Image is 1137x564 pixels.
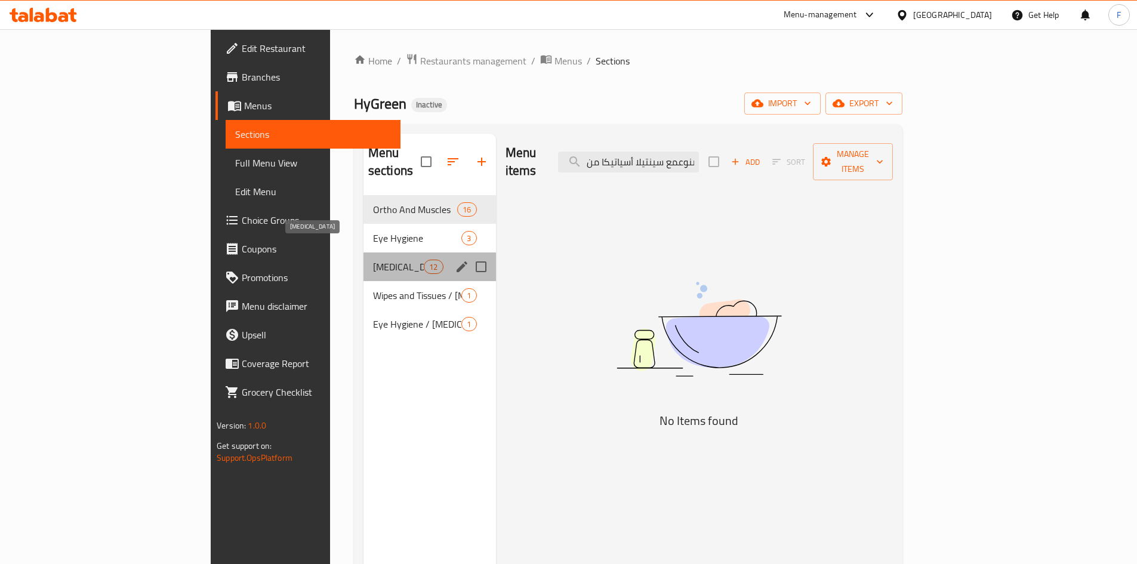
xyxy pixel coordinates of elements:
span: 1.0.0 [248,418,266,433]
div: [MEDICAL_DATA]12edit [363,252,496,281]
a: Grocery Checklist [215,378,400,406]
span: Eye Hygiene [373,231,462,245]
span: Sections [596,54,630,68]
button: export [825,93,902,115]
span: Select all sections [414,149,439,174]
a: Upsell [215,320,400,349]
nav: Menu sections [363,190,496,343]
a: Promotions [215,263,400,292]
button: Add [726,153,765,171]
a: Choice Groups [215,206,400,235]
div: Wipes and Tissues / Skin care [373,288,462,303]
span: Coverage Report [242,356,391,371]
a: Coupons [215,235,400,263]
span: Branches [242,70,391,84]
span: Promotions [242,270,391,285]
span: Version: [217,418,246,433]
li: / [531,54,535,68]
span: HyGreen [354,90,406,117]
span: Sort items [765,153,813,171]
button: edit [453,258,471,276]
span: 12 [424,261,442,273]
span: Upsell [242,328,391,342]
span: 16 [458,204,476,215]
span: Add [729,155,762,169]
span: 3 [462,233,476,244]
a: Branches [215,63,400,91]
a: Full Menu View [226,149,400,177]
span: F [1117,8,1121,21]
span: Wipes and Tissues / [MEDICAL_DATA] [373,288,462,303]
span: [MEDICAL_DATA] [373,260,424,274]
div: Ortho And Muscles16 [363,195,496,224]
a: Restaurants management [406,53,526,69]
span: 1 [462,290,476,301]
span: import [754,96,811,111]
img: dish.svg [550,250,848,408]
input: search [558,152,699,172]
span: Ortho And Muscles [373,202,457,217]
a: Sections [226,120,400,149]
div: items [461,317,476,331]
a: Support.OpsPlatform [217,450,292,466]
span: Menus [244,98,391,113]
nav: breadcrumb [354,53,902,69]
span: export [835,96,893,111]
h2: Menu items [506,144,544,180]
span: Manage items [822,147,883,177]
a: Coverage Report [215,349,400,378]
div: Eye Hygiene / [MEDICAL_DATA]1 [363,310,496,338]
a: Edit Restaurant [215,34,400,63]
span: Menus [554,54,582,68]
span: Coupons [242,242,391,256]
span: 1 [462,319,476,330]
div: Menu-management [784,8,857,22]
span: Grocery Checklist [242,385,391,399]
a: Edit Menu [226,177,400,206]
div: Inactive [411,98,447,112]
div: Wipes and Tissues / [MEDICAL_DATA]1 [363,281,496,310]
span: Inactive [411,100,447,110]
span: Choice Groups [242,213,391,227]
span: Add item [726,153,765,171]
a: Menus [540,53,582,69]
div: [GEOGRAPHIC_DATA] [913,8,992,21]
button: Manage items [813,143,893,180]
div: Eye Hygiene3 [363,224,496,252]
div: items [424,260,443,274]
a: Menu disclaimer [215,292,400,320]
span: Sections [235,127,391,141]
span: Restaurants management [420,54,526,68]
li: / [587,54,591,68]
span: Edit Restaurant [242,41,391,56]
span: Menu disclaimer [242,299,391,313]
span: Eye Hygiene / [MEDICAL_DATA] [373,317,462,331]
div: items [461,288,476,303]
a: Menus [215,91,400,120]
div: items [457,202,476,217]
span: Edit Menu [235,184,391,199]
button: import [744,93,821,115]
span: Get support on: [217,438,272,454]
span: Full Menu View [235,156,391,170]
button: Add section [467,147,496,176]
h5: No Items found [550,411,848,430]
div: items [461,231,476,245]
span: Sort sections [439,147,467,176]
